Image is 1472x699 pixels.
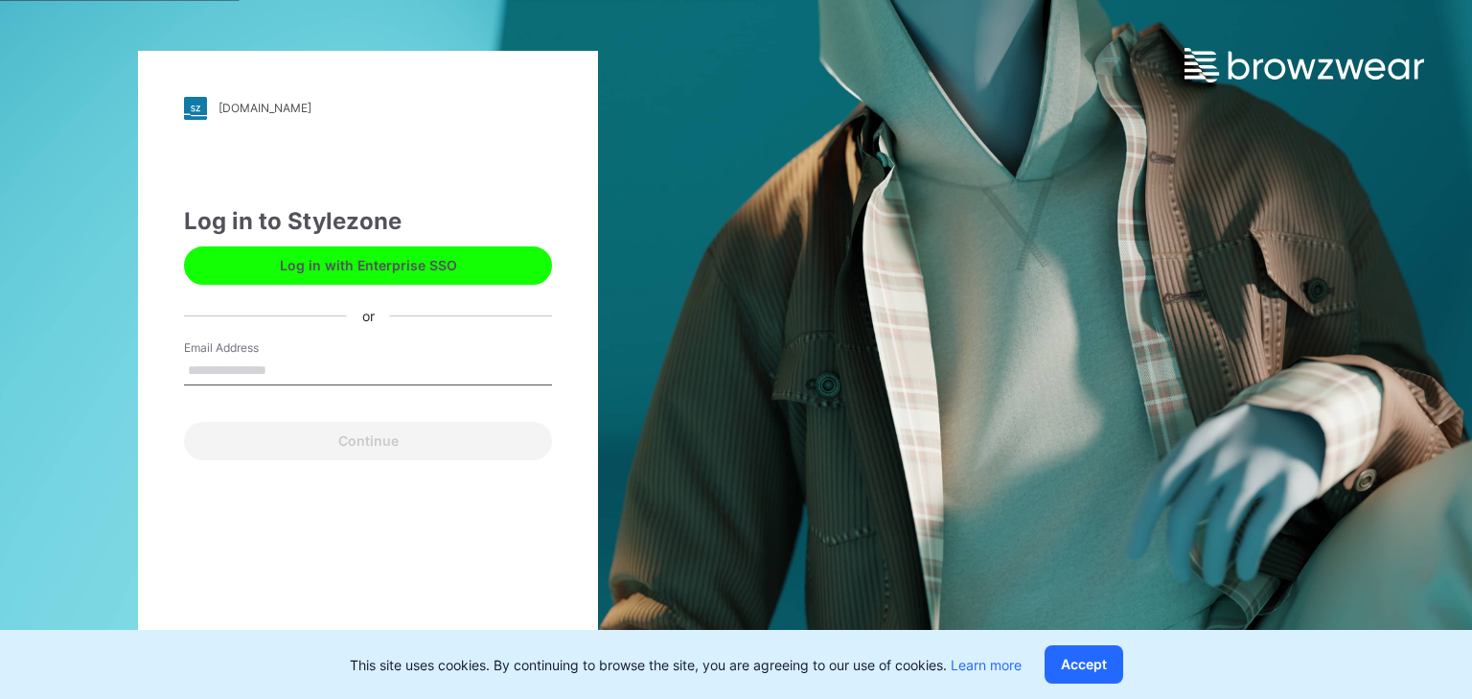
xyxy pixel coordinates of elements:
[350,655,1022,675] p: This site uses cookies. By continuing to browse the site, you are agreeing to our use of cookies.
[1045,645,1123,684] button: Accept
[1184,48,1424,82] img: browzwear-logo.e42bd6dac1945053ebaf764b6aa21510.svg
[951,657,1022,673] a: Learn more
[184,339,318,357] label: Email Address
[347,306,390,326] div: or
[184,97,207,120] img: stylezone-logo.562084cfcfab977791bfbf7441f1a819.svg
[184,97,552,120] a: [DOMAIN_NAME]
[184,246,552,285] button: Log in with Enterprise SSO
[218,101,311,115] div: [DOMAIN_NAME]
[184,204,552,239] div: Log in to Stylezone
